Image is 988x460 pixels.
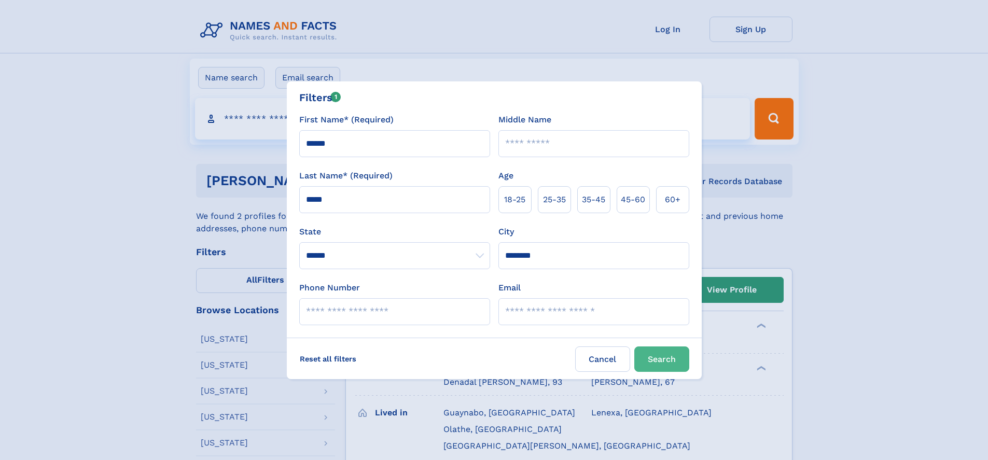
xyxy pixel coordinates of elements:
[665,193,680,206] span: 60+
[498,282,521,294] label: Email
[575,346,630,372] label: Cancel
[582,193,605,206] span: 35‑45
[299,114,394,126] label: First Name* (Required)
[299,170,393,182] label: Last Name* (Required)
[543,193,566,206] span: 25‑35
[498,170,513,182] label: Age
[634,346,689,372] button: Search
[299,282,360,294] label: Phone Number
[498,114,551,126] label: Middle Name
[498,226,514,238] label: City
[621,193,645,206] span: 45‑60
[504,193,525,206] span: 18‑25
[299,90,341,105] div: Filters
[293,346,363,371] label: Reset all filters
[299,226,490,238] label: State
